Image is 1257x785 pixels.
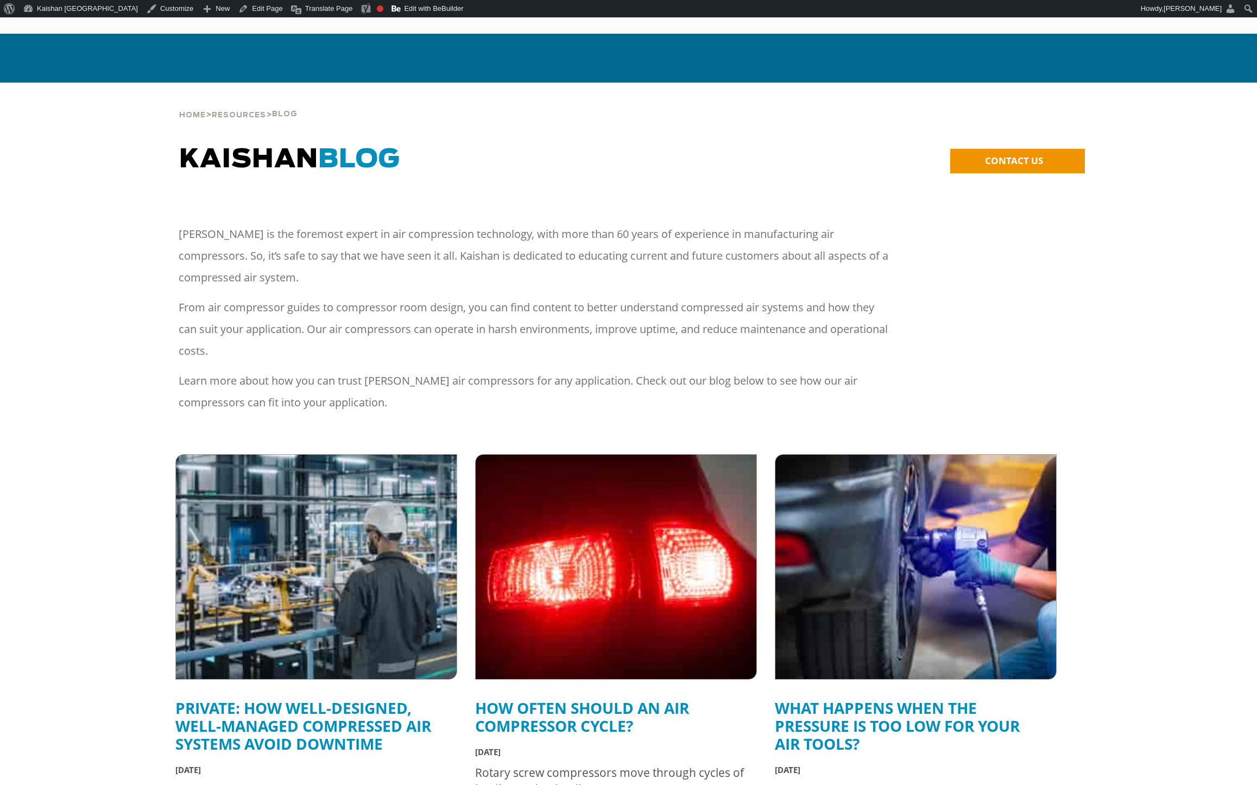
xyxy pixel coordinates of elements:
[179,223,889,288] p: [PERSON_NAME] is the foremost expert in air compression technology, with more than 60 years of ex...
[950,149,1085,173] a: CONTACT US
[176,455,457,679] img: Automotive downtime
[475,698,689,736] a: How Often Should an Air Compressor Cycle?
[985,154,1043,167] span: CONTACT US
[377,5,383,12] div: Focus keyphrase not set
[179,145,850,175] h1: Kaishan
[775,455,1056,679] img: Impact wrench
[179,112,206,119] span: Home
[775,698,1020,754] a: What Happens When the Pressure Is Too Low for Your Air Tools?
[175,764,201,775] span: [DATE]
[272,111,298,118] span: Blog
[318,147,400,173] span: BLOG
[175,698,431,754] a: Private: How Well-Designed, Well-Managed Compressed Air Systems Avoid Downtime
[775,764,800,775] span: [DATE]
[179,297,889,362] p: From air compressor guides to compressor room design, you can find content to better understand c...
[475,746,501,757] span: [DATE]
[179,370,889,413] p: Learn more about how you can trust [PERSON_NAME] air compressors for any application. Check out o...
[212,110,266,120] a: Resources
[179,83,298,124] div: > >
[179,110,206,120] a: Home
[1164,4,1222,12] span: [PERSON_NAME]
[212,112,266,119] span: Resources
